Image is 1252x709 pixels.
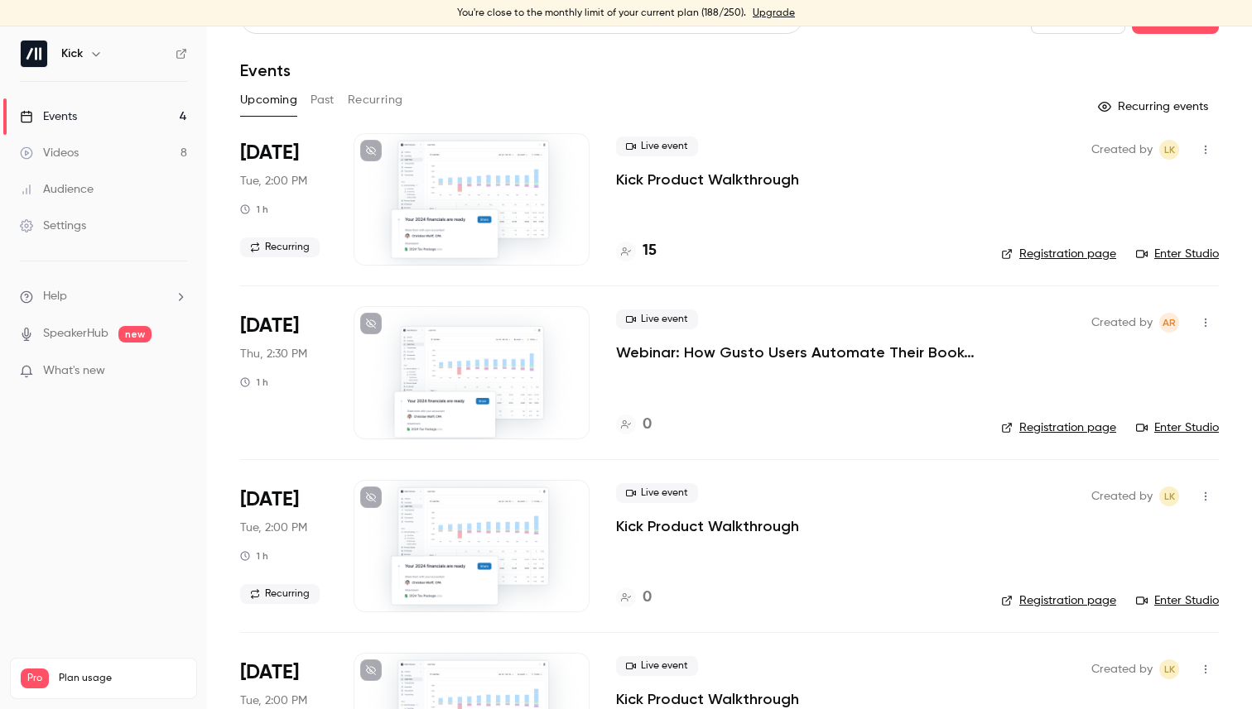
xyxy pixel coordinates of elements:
span: Created by [1091,486,1153,506]
a: Enter Studio [1136,592,1219,609]
div: Aug 21 Thu, 11:30 AM (America/Los Angeles) [240,306,327,438]
div: Events [20,108,77,125]
h1: Events [240,60,291,80]
span: Logan Kieller [1159,140,1179,160]
div: 1 h [240,203,268,216]
span: Tue, 2:00 PM [240,520,307,536]
div: Settings [20,218,86,234]
span: LK [1164,659,1175,679]
a: Registration page [1001,246,1116,262]
div: Audience [20,181,94,198]
div: Aug 19 Tue, 11:00 AM (America/Los Angeles) [240,133,327,266]
button: Recurring events [1091,93,1219,120]
span: AR [1163,313,1176,333]
span: Recurring [240,584,320,604]
span: What's new [43,362,105,380]
span: Help [43,288,67,305]
button: Past [311,87,335,113]
span: Recurring [240,237,320,257]
span: Thu, 2:30 PM [240,346,307,362]
div: Videos [20,145,79,161]
span: Tue, 2:00 PM [240,692,307,709]
span: LK [1164,140,1175,160]
span: new [118,326,152,343]
div: 1 h [240,376,268,389]
li: help-dropdown-opener [20,288,187,305]
div: 1 h [240,549,268,563]
span: [DATE] [240,140,299,166]
div: Aug 26 Tue, 11:00 AM (America/Los Angeles) [240,480,327,612]
h6: Kick [61,46,83,62]
button: Recurring [348,87,403,113]
span: Tue, 2:00 PM [240,173,307,189]
button: Upcoming [240,87,297,113]
span: Created by [1091,140,1153,160]
span: [DATE] [240,486,299,513]
span: Andrew Roth [1159,313,1179,333]
span: Live event [616,483,698,503]
a: Kick Product Walkthrough [616,689,799,709]
a: Registration page [1001,419,1116,436]
a: Enter Studio [1136,419,1219,436]
span: Live event [616,656,698,676]
span: Live event [616,309,698,329]
h4: 15 [643,240,657,262]
a: Kick Product Walkthrough [616,516,799,536]
a: Upgrade [753,7,795,20]
a: Enter Studio [1136,246,1219,262]
span: Live event [616,137,698,156]
span: [DATE] [240,313,299,339]
a: Webinar: How Gusto Users Automate Their Books with Kick [616,343,975,362]
a: Registration page [1001,592,1116,609]
h4: 0 [643,587,652,609]
a: 15 [616,240,657,262]
img: Kick [21,41,47,67]
a: SpeakerHub [43,325,108,343]
span: Created by [1091,659,1153,679]
a: 0 [616,587,652,609]
a: 0 [616,414,652,436]
span: Logan Kieller [1159,486,1179,506]
a: Kick Product Walkthrough [616,170,799,189]
span: [DATE] [240,659,299,686]
span: LK [1164,486,1175,506]
h4: 0 [643,414,652,436]
span: Created by [1091,313,1153,333]
span: Logan Kieller [1159,659,1179,679]
span: Pro [21,668,49,688]
span: Plan usage [59,672,186,685]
